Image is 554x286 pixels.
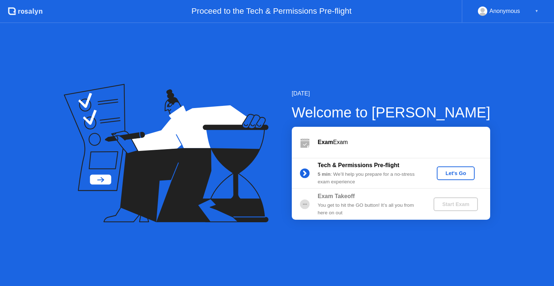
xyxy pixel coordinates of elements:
[292,89,491,98] div: [DATE]
[292,102,491,123] div: Welcome to [PERSON_NAME]
[440,170,472,176] div: Let's Go
[434,197,478,211] button: Start Exam
[489,6,520,16] div: Anonymous
[437,166,475,180] button: Let's Go
[535,6,538,16] div: ▼
[318,162,399,168] b: Tech & Permissions Pre-flight
[318,138,490,147] div: Exam
[436,201,475,207] div: Start Exam
[318,202,422,216] div: You get to hit the GO button! It’s all you from here on out
[318,171,331,177] b: 5 min
[318,139,333,145] b: Exam
[318,171,422,186] div: : We’ll help you prepare for a no-stress exam experience
[318,193,355,199] b: Exam Takeoff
